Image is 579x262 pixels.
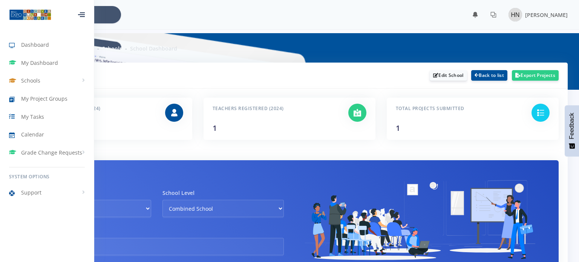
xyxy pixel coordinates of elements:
[20,70,375,80] h3: Cambrilearn
[396,104,520,113] h6: Total Projects Submitted
[21,188,41,196] span: Support
[213,104,337,113] h6: Teachers Registered (2024)
[9,173,85,180] h6: System Options
[509,8,522,21] img: Image placeholder
[21,59,58,67] span: My Dashboard
[525,11,568,18] span: [PERSON_NAME]
[213,123,217,133] span: 1
[122,44,177,52] li: School Dashboard
[502,6,568,23] a: Image placeholder [PERSON_NAME]
[396,123,400,133] span: 1
[88,44,177,52] nav: breadcrumb
[9,9,51,21] img: ...
[565,105,579,156] button: Feedback - Show survey
[102,45,122,52] a: Schools
[21,95,67,103] span: My Project Groups
[471,70,507,81] a: Back to list
[21,130,44,138] span: Calendar
[21,113,44,121] span: My Tasks
[29,169,284,179] h6: School Information
[512,70,559,81] button: Export Projects
[21,41,49,49] span: Dashboard
[21,77,40,84] span: Schools
[568,113,575,139] span: Feedback
[162,189,195,197] label: School Level
[21,149,82,156] span: Grade Change Requests
[430,70,467,81] a: Edit School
